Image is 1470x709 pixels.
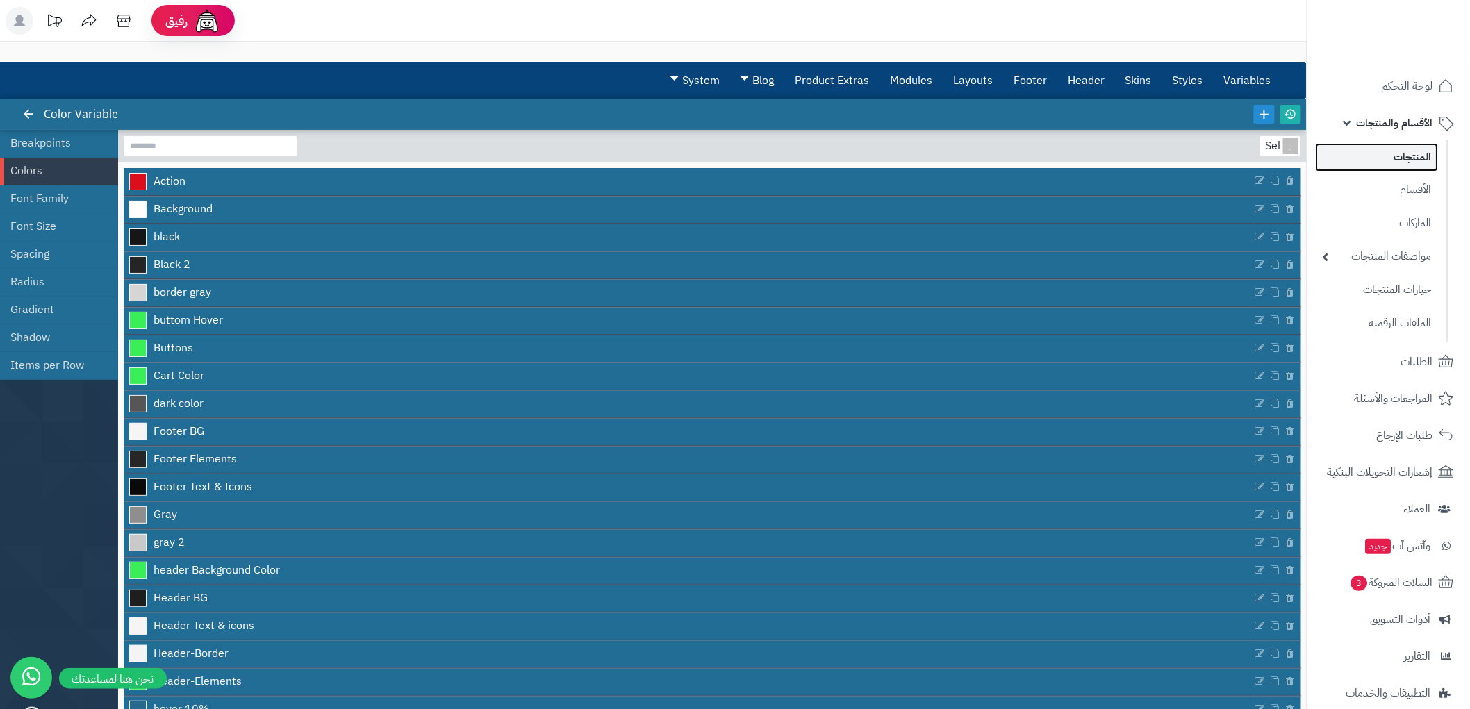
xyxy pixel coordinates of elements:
span: الأقسام والمنتجات [1357,113,1433,133]
a: Footer [1003,63,1057,98]
span: header Background Color [154,562,280,578]
img: logo-2.png [1376,11,1457,40]
a: Header-Elements [124,669,1253,695]
span: border gray [154,285,211,301]
span: الطلبات [1401,352,1433,372]
a: Footer Text & Icons [124,474,1253,501]
span: أدوات التسويق [1371,610,1431,629]
div: Select... [1260,136,1298,156]
span: Header-Elements [154,674,242,690]
span: رفيق [165,12,188,29]
a: المنتجات [1316,143,1439,172]
a: الماركات [1316,208,1439,238]
a: System [660,63,730,98]
a: Action [124,168,1253,194]
a: Footer BG [124,419,1253,445]
a: Font Size [10,212,97,240]
a: Buttons [124,335,1253,362]
span: dark color [154,396,204,412]
span: السلات المتروكة [1350,573,1433,592]
span: وآتس آب [1364,536,1431,556]
span: Footer BG [154,424,204,440]
div: Color Variable [25,99,132,130]
span: لوحة التحكم [1382,76,1433,96]
span: Header Text & icons [154,618,254,634]
span: Action [154,174,185,190]
a: Breakpoints [10,129,97,157]
a: تحديثات المنصة [37,7,72,38]
a: Footer Elements [124,447,1253,473]
a: border gray [124,280,1253,306]
a: Colors [10,157,97,185]
span: جديد [1366,539,1391,554]
span: buttom Hover [154,312,223,328]
a: Gradient [10,296,97,324]
a: Product Extras [784,63,879,98]
a: Header-Border [124,641,1253,667]
a: buttom Hover [124,308,1253,334]
a: Header BG [124,585,1253,612]
a: Gray [124,502,1253,528]
a: Variables [1214,63,1282,98]
a: الملفات الرقمية [1316,308,1439,338]
a: Spacing [10,240,97,268]
a: مواصفات المنتجات [1316,242,1439,272]
a: dark color [124,391,1253,417]
a: Items per Row [10,351,97,379]
span: Buttons [154,340,193,356]
a: وآتس آبجديد [1316,529,1462,562]
a: Background [124,197,1253,223]
a: أدوات التسويق [1316,603,1462,636]
a: لوحة التحكم [1316,69,1462,103]
a: gray 2 [124,530,1253,556]
a: Header [1057,63,1115,98]
a: Shadow [10,324,97,351]
span: Header-Border [154,646,229,662]
a: طلبات الإرجاع [1316,419,1462,452]
a: Layouts [943,63,1003,98]
a: العملاء [1316,492,1462,526]
span: Black 2 [154,257,190,273]
span: Footer Text & Icons [154,479,252,495]
span: التطبيقات والخدمات [1346,683,1431,703]
span: Header BG [154,590,208,606]
span: التقارير [1405,647,1431,666]
span: Footer Elements [154,451,237,467]
a: السلات المتروكة3 [1316,566,1462,599]
a: Font Family [10,185,97,212]
span: 3 [1351,575,1369,592]
a: black [124,224,1253,251]
span: Gray [154,507,177,523]
a: Cart Color [124,363,1253,390]
a: header Background Color [124,558,1253,584]
img: ai-face.png [193,7,221,35]
span: gray 2 [154,535,185,551]
a: إشعارات التحويلات البنكية [1316,456,1462,489]
a: خيارات المنتجات [1316,275,1439,305]
span: إشعارات التحويلات البنكية [1328,462,1433,482]
a: المراجعات والأسئلة [1316,382,1462,415]
span: Background [154,201,213,217]
a: Styles [1162,63,1214,98]
a: Header Text & icons [124,613,1253,640]
span: المراجعات والأسئلة [1355,389,1433,408]
span: العملاء [1404,499,1431,519]
a: Skins [1115,63,1162,98]
a: الطلبات [1316,345,1462,378]
a: الأقسام [1316,175,1439,205]
span: طلبات الإرجاع [1377,426,1433,445]
span: Cart Color [154,368,204,384]
a: Blog [730,63,784,98]
a: التقارير [1316,640,1462,673]
a: Modules [879,63,943,98]
span: black [154,229,180,245]
a: Radius [10,268,97,296]
a: Black 2 [124,252,1253,278]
